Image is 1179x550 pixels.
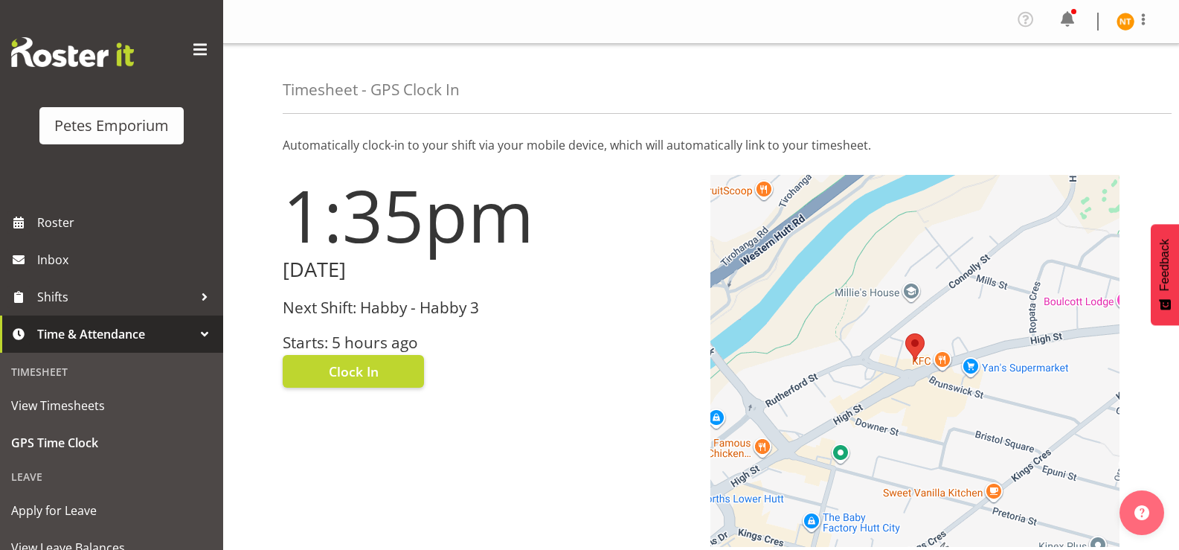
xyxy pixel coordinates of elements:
span: Apply for Leave [11,499,212,522]
span: Time & Attendance [37,323,193,345]
img: Rosterit website logo [11,37,134,67]
p: Automatically clock-in to your shift via your mobile device, which will automatically link to you... [283,136,1119,154]
a: View Timesheets [4,387,219,424]
span: View Timesheets [11,394,212,417]
span: Shifts [37,286,193,308]
span: Roster [37,211,216,234]
img: nicole-thomson8388.jpg [1117,13,1134,31]
a: GPS Time Clock [4,424,219,461]
h2: [DATE] [283,258,693,281]
img: help-xxl-2.png [1134,505,1149,520]
span: Inbox [37,249,216,271]
h3: Starts: 5 hours ago [283,334,693,351]
span: Clock In [329,362,379,381]
div: Leave [4,461,219,492]
span: Feedback [1158,239,1172,291]
div: Timesheet [4,356,219,387]
button: Feedback - Show survey [1151,224,1179,325]
h1: 1:35pm [283,175,693,255]
h4: Timesheet - GPS Clock In [283,81,460,98]
button: Clock In [283,355,424,388]
a: Apply for Leave [4,492,219,529]
div: Petes Emporium [54,115,169,137]
span: GPS Time Clock [11,432,212,454]
h3: Next Shift: Habby - Habby 3 [283,299,693,316]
